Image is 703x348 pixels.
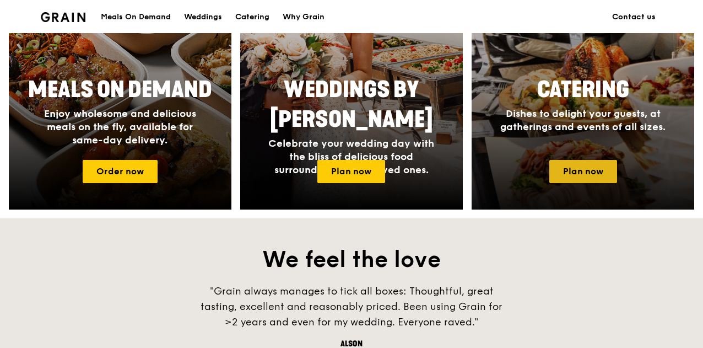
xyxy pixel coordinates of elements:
[537,77,629,103] span: Catering
[229,1,276,34] a: Catering
[186,283,517,330] div: "Grain always manages to tick all boxes: Thoughtful, great tasting, excellent and reasonably pric...
[500,108,666,133] span: Dishes to delight your guests, at gatherings and events of all sizes.
[101,1,171,34] div: Meals On Demand
[44,108,196,146] span: Enjoy wholesome and delicious meals on the fly, available for same-day delivery.
[276,1,331,34] a: Why Grain
[605,1,662,34] a: Contact us
[268,137,434,176] span: Celebrate your wedding day with the bliss of delicious food surrounded by your loved ones.
[549,160,617,183] a: Plan now
[235,1,269,34] div: Catering
[184,1,222,34] div: Weddings
[283,1,325,34] div: Why Grain
[41,12,85,22] img: Grain
[28,77,212,103] span: Meals On Demand
[83,160,158,183] a: Order now
[317,160,385,183] a: Plan now
[177,1,229,34] a: Weddings
[270,77,433,133] span: Weddings by [PERSON_NAME]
